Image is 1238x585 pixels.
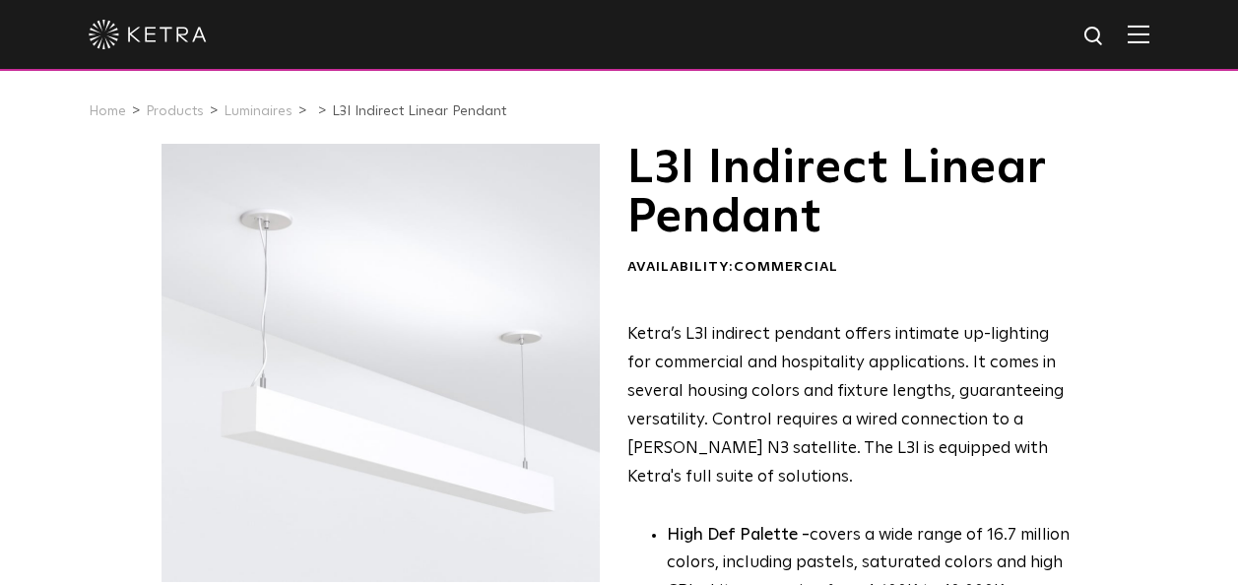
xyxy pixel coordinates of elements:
[627,321,1075,491] p: Ketra’s L3I indirect pendant offers intimate up-lighting for commercial and hospitality applicati...
[332,104,506,118] a: L3I Indirect Linear Pendant
[734,260,838,274] span: Commercial
[224,104,293,118] a: Luminaires
[1128,25,1149,43] img: Hamburger%20Nav.svg
[1082,25,1107,49] img: search icon
[627,258,1075,278] div: Availability:
[89,20,207,49] img: ketra-logo-2019-white
[627,144,1075,243] h1: L3I Indirect Linear Pendant
[667,527,810,544] strong: High Def Palette -
[89,104,126,118] a: Home
[146,104,204,118] a: Products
